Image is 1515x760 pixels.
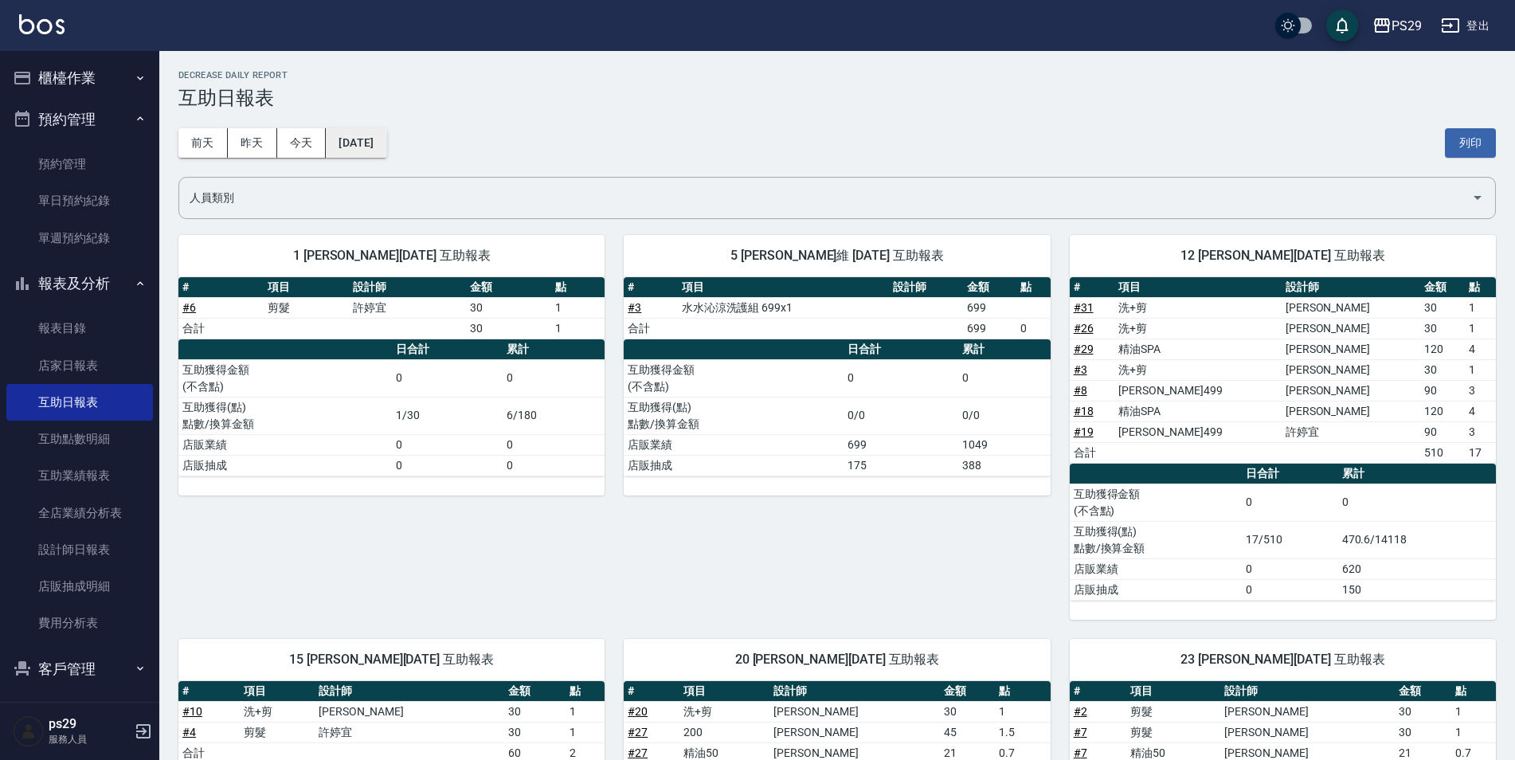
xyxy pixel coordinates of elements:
td: 30 [1420,297,1466,318]
td: 0 [392,434,503,455]
a: 報表目錄 [6,310,153,347]
td: 30 [504,701,566,722]
h2: Decrease Daily Report [178,70,1496,80]
a: #6 [182,301,196,314]
th: 設計師 [889,277,962,298]
td: 精油SPA [1114,339,1281,359]
td: [PERSON_NAME] [769,722,940,742]
th: 金額 [940,681,996,702]
td: 1 [1451,722,1496,742]
img: Logo [19,14,65,34]
td: 店販抽成 [1070,579,1242,600]
td: 90 [1420,380,1466,401]
td: [PERSON_NAME] [1282,359,1420,380]
a: 互助日報表 [6,384,153,421]
td: 1 [566,722,605,742]
td: 0 [503,359,605,397]
td: 合計 [624,318,677,339]
th: 設計師 [1220,681,1395,702]
th: 金額 [1395,681,1451,702]
td: 精油SPA [1114,401,1281,421]
td: 0 [958,359,1051,397]
td: 0 [392,455,503,476]
td: 0 [503,455,605,476]
th: 點 [995,681,1050,702]
img: Person [13,715,45,747]
th: # [1070,277,1115,298]
td: 互助獲得金額 (不含點) [1070,484,1242,521]
td: 6/180 [503,397,605,434]
td: 1/30 [392,397,503,434]
th: 點 [1465,277,1496,298]
td: 30 [1395,701,1451,722]
td: 1 [1451,701,1496,722]
table: a dense table [624,339,1050,476]
td: 470.6/14118 [1338,521,1496,558]
th: 日合計 [1242,464,1338,484]
button: 昨天 [228,128,277,158]
a: #18 [1074,405,1094,417]
button: save [1326,10,1358,41]
th: # [178,681,240,702]
td: 30 [504,722,566,742]
a: #7 [1074,746,1087,759]
td: 合計 [1070,442,1115,463]
button: 報表及分析 [6,263,153,304]
td: 3 [1465,380,1496,401]
span: 15 [PERSON_NAME][DATE] 互助報表 [198,652,585,668]
td: [PERSON_NAME] [1282,380,1420,401]
a: #20 [628,705,648,718]
button: 列印 [1445,128,1496,158]
td: 互助獲得(點) 點數/換算金額 [624,397,844,434]
td: 洗+剪 [1114,359,1281,380]
td: 許婷宜 [1282,421,1420,442]
td: 剪髮 [240,722,315,742]
td: 0 [392,359,503,397]
a: 設計師日報表 [6,531,153,568]
button: PS29 [1366,10,1428,42]
th: # [1070,681,1126,702]
th: 點 [1016,277,1051,298]
td: 3 [1465,421,1496,442]
td: [PERSON_NAME] [1282,401,1420,421]
td: 30 [466,297,551,318]
td: [PERSON_NAME] [1282,297,1420,318]
th: 金額 [1420,277,1466,298]
td: 1 [1465,297,1496,318]
td: 699 [844,434,958,455]
a: #3 [1074,363,1087,376]
a: #3 [628,301,641,314]
td: 0 [1242,579,1338,600]
a: #2 [1074,705,1087,718]
td: 699 [963,318,1016,339]
th: 日合計 [844,339,958,360]
button: 商品管理 [6,689,153,731]
td: 510 [1420,442,1466,463]
td: 175 [844,455,958,476]
td: 洗+剪 [240,701,315,722]
td: 互助獲得金額 (不含點) [624,359,844,397]
td: 30 [1420,318,1466,339]
a: 店家日報表 [6,347,153,384]
input: 人員名稱 [186,184,1465,212]
th: # [624,681,679,702]
a: 單日預約紀錄 [6,182,153,219]
td: 0 [844,359,958,397]
th: 項目 [678,277,890,298]
td: 店販抽成 [624,455,844,476]
td: 店販抽成 [178,455,392,476]
td: [PERSON_NAME] [1220,701,1395,722]
td: 1 [566,701,605,722]
td: 0/0 [958,397,1051,434]
table: a dense table [624,277,1050,339]
th: 點 [566,681,605,702]
a: #8 [1074,384,1087,397]
th: 點 [1451,681,1496,702]
a: #29 [1074,343,1094,355]
td: 120 [1420,401,1466,421]
td: 200 [679,722,769,742]
td: 水水沁涼洗護組 699x1 [678,297,890,318]
a: #7 [1074,726,1087,738]
td: 4 [1465,401,1496,421]
td: 互助獲得金額 (不含點) [178,359,392,397]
